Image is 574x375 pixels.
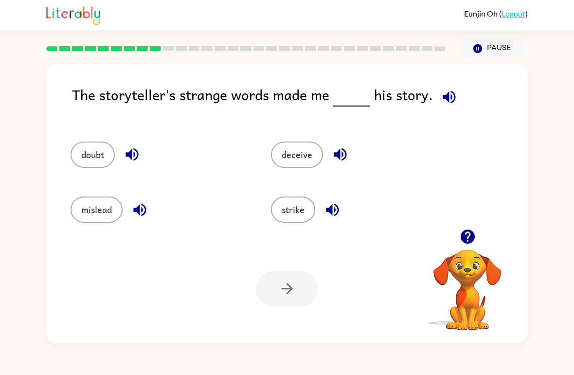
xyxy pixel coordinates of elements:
div: The storyteller's strange words made me his story. [72,84,528,122]
img: Literably [46,4,100,25]
video: Your browser must support playing .mp4 files to use Literably. Please try using another browser. [419,234,516,332]
button: mislead [71,196,123,223]
button: Pause [457,37,528,60]
button: deceive [271,142,323,168]
span: Eunjin Oh [464,9,499,18]
button: doubt [71,142,115,168]
button: strike [271,196,315,223]
div: ( ) [464,9,528,18]
a: Logout [502,9,525,18]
